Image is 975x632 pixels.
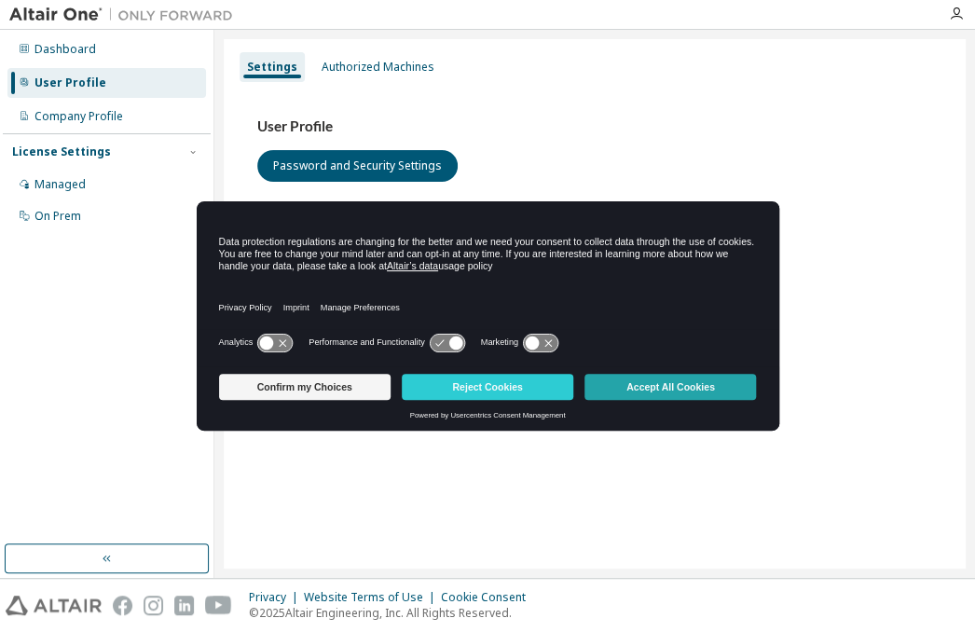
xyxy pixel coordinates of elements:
div: Company Profile [34,109,123,124]
div: Managed [34,177,86,192]
img: linkedin.svg [174,596,194,615]
h3: User Profile [257,117,932,136]
div: Privacy [249,590,304,605]
img: facebook.svg [113,596,132,615]
div: Cookie Consent [441,590,537,605]
img: altair_logo.svg [6,596,102,615]
p: © 2025 Altair Engineering, Inc. All Rights Reserved. [249,605,537,621]
div: Authorized Machines [322,60,434,75]
div: License Settings [12,144,111,159]
div: On Prem [34,209,81,224]
img: Altair One [9,6,242,24]
div: Settings [247,60,297,75]
div: Dashboard [34,42,96,57]
div: Website Terms of Use [304,590,441,605]
div: User Profile [34,76,106,90]
img: youtube.svg [205,596,232,615]
button: Password and Security Settings [257,150,458,182]
img: instagram.svg [144,596,163,615]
